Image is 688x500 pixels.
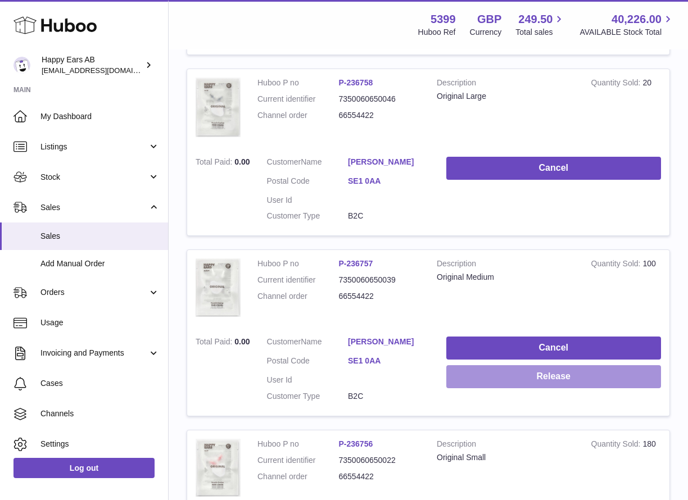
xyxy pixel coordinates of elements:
span: Customer [267,157,301,166]
img: 53991712582249.png [196,258,241,317]
img: 53991712582197.png [196,439,241,497]
img: 53991712582266.png [196,78,241,137]
dt: Channel order [257,110,339,121]
span: Usage [40,317,160,328]
dd: B2C [348,391,429,402]
span: Total sales [515,27,565,38]
a: 249.50 Total sales [515,12,565,38]
span: Orders [40,287,148,298]
strong: GBP [477,12,501,27]
dt: Huboo P no [257,258,339,269]
dt: User Id [267,375,348,385]
strong: Total Paid [196,337,234,349]
strong: Description [437,78,574,91]
dd: 66554422 [339,291,420,302]
dt: Postal Code [267,356,348,369]
a: P-236757 [339,259,373,268]
span: Sales [40,202,148,213]
strong: Quantity Sold [591,259,643,271]
td: 20 [583,69,669,148]
div: Original Large [437,91,574,102]
strong: Quantity Sold [591,439,643,451]
span: Invoicing and Payments [40,348,148,358]
dt: Postal Code [267,176,348,189]
dt: Channel order [257,291,339,302]
button: Cancel [446,337,661,360]
span: Cases [40,378,160,389]
a: SE1 0AA [348,176,429,187]
div: Original Small [437,452,574,463]
dt: Current identifier [257,94,339,104]
dt: User Id [267,195,348,206]
a: Log out [13,458,155,478]
dt: Huboo P no [257,78,339,88]
strong: 5399 [431,12,456,27]
span: Stock [40,172,148,183]
strong: Description [437,439,574,452]
span: Sales [40,231,160,242]
button: Cancel [446,157,661,180]
dd: B2C [348,211,429,221]
span: AVAILABLE Stock Total [580,27,675,38]
dt: Customer Type [267,211,348,221]
span: Customer [267,337,301,346]
a: 40,226.00 AVAILABLE Stock Total [580,12,675,38]
strong: Total Paid [196,157,234,169]
td: 100 [583,250,669,328]
dt: Customer Type [267,391,348,402]
dt: Channel order [257,471,339,482]
div: Huboo Ref [418,27,456,38]
button: Release [446,365,661,388]
dt: Huboo P no [257,439,339,449]
dt: Current identifier [257,455,339,466]
span: 40,226.00 [612,12,662,27]
span: Listings [40,142,148,152]
span: Settings [40,439,160,449]
dd: 7350060650046 [339,94,420,104]
a: P-236758 [339,78,373,87]
a: [PERSON_NAME] [348,337,429,347]
a: P-236756 [339,439,373,448]
div: Currency [470,27,502,38]
a: [PERSON_NAME] [348,157,429,167]
span: 0.00 [234,157,250,166]
dd: 7350060650039 [339,275,420,285]
span: My Dashboard [40,111,160,122]
div: Happy Ears AB [42,54,143,76]
dt: Name [267,337,348,350]
dd: 7350060650022 [339,455,420,466]
img: 3pl@happyearsearplugs.com [13,57,30,74]
span: [EMAIL_ADDRESS][DOMAIN_NAME] [42,66,165,75]
a: SE1 0AA [348,356,429,366]
span: 249.50 [518,12,553,27]
strong: Description [437,258,574,272]
dt: Name [267,157,348,170]
dt: Current identifier [257,275,339,285]
span: 0.00 [234,337,250,346]
dd: 66554422 [339,110,420,121]
strong: Quantity Sold [591,78,643,90]
dd: 66554422 [339,471,420,482]
span: Add Manual Order [40,258,160,269]
div: Original Medium [437,272,574,283]
span: Channels [40,408,160,419]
